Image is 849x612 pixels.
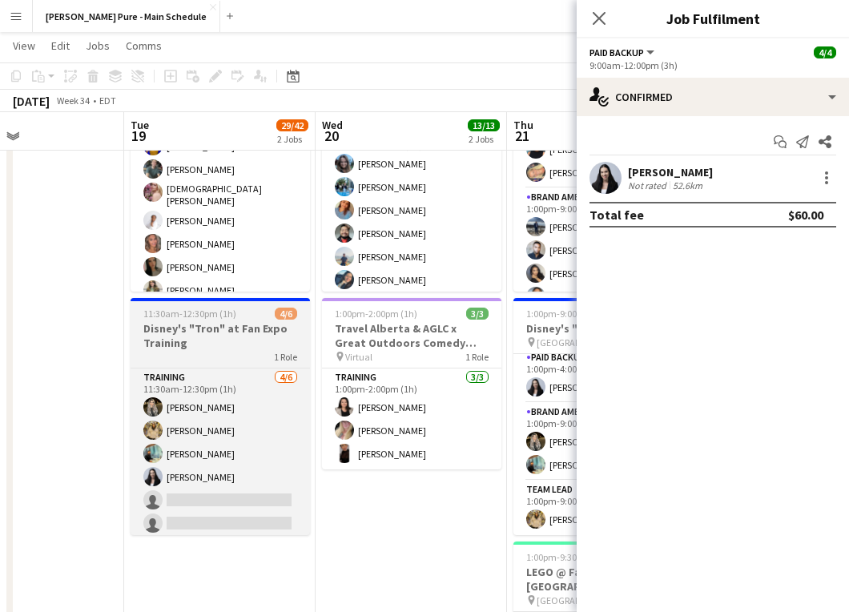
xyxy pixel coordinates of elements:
div: 2 Jobs [469,133,499,145]
a: Jobs [79,35,116,56]
span: 11:30am-12:30pm (1h) [143,308,236,320]
a: Comms [119,35,168,56]
app-card-role: Paid Backup1/11:00pm-4:00pm (3h)[PERSON_NAME] [513,348,693,403]
div: Confirmed [577,78,849,116]
span: View [13,38,35,53]
span: Paid Backup [589,46,644,58]
span: Week 34 [53,95,93,107]
div: 9:00am-12:00pm (3h) [589,59,836,71]
span: 1:00pm-9:00pm (8h) [526,308,609,320]
span: 1 Role [465,351,489,363]
app-card-role: Brand Ambassador6/61:00pm-9:00pm (8h)[PERSON_NAME][PERSON_NAME][PERSON_NAME][PERSON_NAME] [513,188,693,359]
app-card-role: Brand Ambassador2/21:00pm-9:00pm (8h)[PERSON_NAME][PERSON_NAME] [513,403,693,481]
span: Wed [322,118,343,132]
span: 1:00pm-2:00pm (1h) [335,308,417,320]
span: 4/4 [814,46,836,58]
app-job-card: 1:00pm-9:00pm (8h)4/4Disney's "Tron" at Fan Expo [GEOGRAPHIC_DATA]3 RolesPaid Backup1/11:00pm-4:0... [513,298,693,535]
span: Comms [126,38,162,53]
span: 1 Role [274,351,297,363]
div: 2 Jobs [277,133,308,145]
div: $60.00 [788,207,823,223]
app-job-card: 1:00pm-9:00pm (8h)21/21Disney Fan Expo MTCC5 RolesPaid Backup2/21:00pm-4:00pm (3h)[PERSON_NAME][P... [513,54,693,292]
span: Edit [51,38,70,53]
span: 20 [320,127,343,145]
span: 3/3 [466,308,489,320]
button: Paid Backup [589,46,657,58]
app-job-card: 1:00pm-2:00pm (1h)3/3Travel Alberta & AGLC x Great Outdoors Comedy Festival Training Virtual1 Rol... [322,298,501,469]
span: 29/42 [276,119,308,131]
h3: LEGO @ Fan Expo [GEOGRAPHIC_DATA] [513,565,693,594]
span: [GEOGRAPHIC_DATA] [537,594,625,606]
span: 19 [128,127,149,145]
span: 4/6 [275,308,297,320]
app-card-role: Training4/611:30am-12:30pm (1h)[PERSON_NAME][PERSON_NAME][PERSON_NAME][PERSON_NAME] [131,368,310,539]
app-card-role: Team Lead1/11:00pm-9:00pm (8h)[PERSON_NAME] [513,481,693,535]
button: [PERSON_NAME] Pure - Main Schedule [33,1,220,32]
h3: Disney's "Tron" at Fan Expo Training [131,321,310,350]
h3: Job Fulfilment [577,8,849,29]
app-job-card: 10:00am-11:00am (1h)25/36Disney's Fan Expo Training1 RoleTraining25/3610:00am-11:00am (1h)[PERSON... [131,54,310,292]
app-card-role: Training3/31:00pm-2:00pm (1h)[PERSON_NAME][PERSON_NAME][PERSON_NAME] [322,368,501,469]
app-job-card: 12:00pm-1:00pm (1h)10/10LEGO @ Fan Expo Toronto Training Virtual1 RoleTraining10/1012:00pm-1:00pm... [322,54,501,292]
div: 52.6km [670,179,706,191]
span: Tue [131,118,149,132]
span: 1:00pm-9:30pm (8h30m) [526,551,627,563]
div: Not rated [628,179,670,191]
span: Jobs [86,38,110,53]
app-card-role: Training10/1012:00pm-1:00pm (1h)[PERSON_NAME][PERSON_NAME][PERSON_NAME][PERSON_NAME][PERSON_NAME]... [322,125,501,393]
div: [PERSON_NAME] [628,165,713,179]
span: Thu [513,118,533,132]
div: EDT [99,95,116,107]
h3: Travel Alberta & AGLC x Great Outdoors Comedy Festival Training [322,321,501,350]
h3: Disney's "Tron" at Fan Expo [513,321,693,336]
app-job-card: 11:30am-12:30pm (1h)4/6Disney's "Tron" at Fan Expo Training1 RoleTraining4/611:30am-12:30pm (1h)[... [131,298,310,535]
span: 21 [511,127,533,145]
span: 13/13 [468,119,500,131]
span: [GEOGRAPHIC_DATA] [537,336,625,348]
a: View [6,35,42,56]
div: [DATE] [13,93,50,109]
div: Total fee [589,207,644,223]
span: Virtual [345,351,372,363]
a: Edit [45,35,76,56]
